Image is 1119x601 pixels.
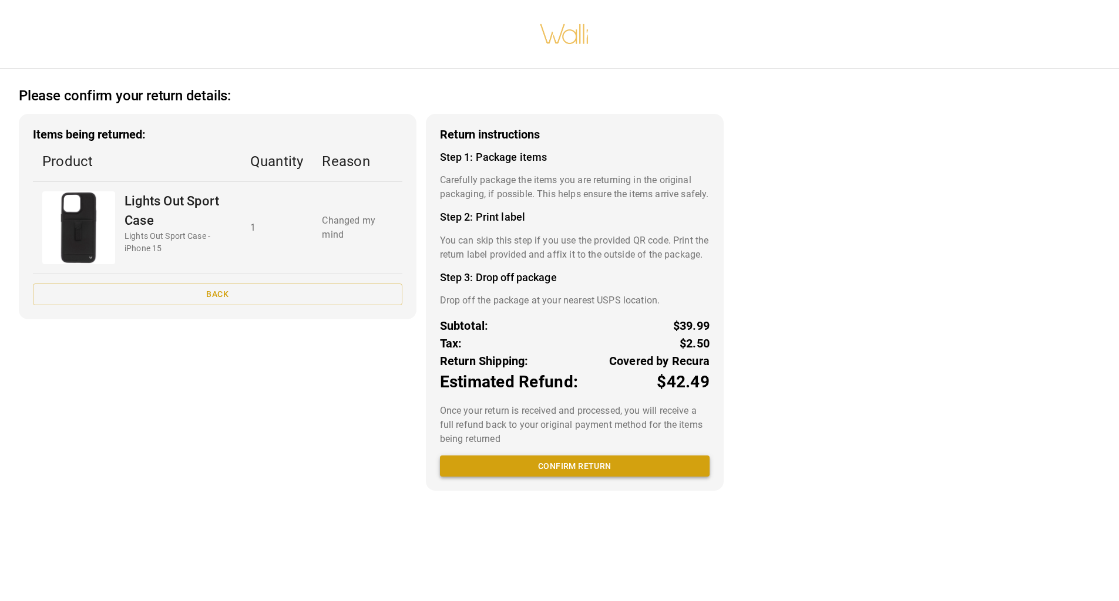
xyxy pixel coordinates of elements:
img: walli-inc.myshopify.com [539,9,590,59]
p: Subtotal: [440,317,489,335]
p: Carefully package the items you are returning in the original packaging, if possible. This helps ... [440,173,710,201]
button: Confirm return [440,455,710,477]
h3: Return instructions [440,128,710,141]
p: $39.99 [673,317,710,335]
p: Reason [322,151,392,172]
h3: Items being returned: [33,128,402,141]
p: Covered by Recura [609,352,710,370]
p: Tax: [440,335,462,352]
p: Lights Out Sport Case [125,191,231,230]
h4: Step 2: Print label [440,211,710,224]
p: You can skip this step if you use the provided QR code. Print the return label provided and affix... [440,234,710,262]
p: Lights Out Sport Case - iPhone 15 [125,230,231,255]
p: Product [42,151,231,172]
p: Drop off the package at your nearest USPS location. [440,293,710,308]
p: $42.49 [657,370,710,394]
p: $2.50 [680,335,710,352]
h2: Please confirm your return details: [19,87,231,104]
p: Return Shipping: [440,352,529,370]
p: Once your return is received and processed, you will receive a full refund back to your original ... [440,404,710,446]
p: 1 [250,221,304,235]
h4: Step 3: Drop off package [440,271,710,284]
h4: Step 1: Package items [440,151,710,164]
p: Estimated Refund: [440,370,578,394]
p: Quantity [250,151,304,172]
p: Changed my mind [322,214,392,242]
button: Back [33,283,402,305]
